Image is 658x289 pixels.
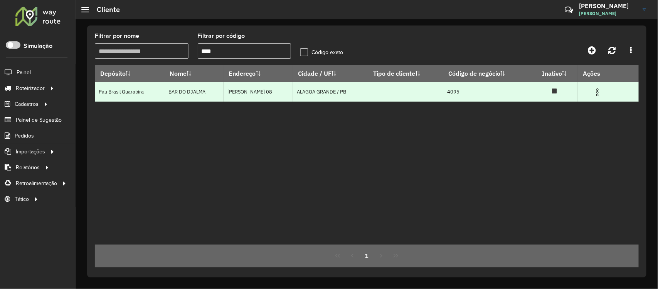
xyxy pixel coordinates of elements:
[293,65,368,82] th: Cidade / UF
[15,195,29,203] span: Tático
[16,116,62,124] span: Painel de Sugestão
[560,2,577,18] a: Contato Rápido
[16,163,40,172] span: Relatórios
[577,65,624,82] th: Ações
[15,100,39,108] span: Cadastros
[368,65,443,82] th: Tipo de cliente
[95,65,164,82] th: Depósito
[198,31,245,41] label: Filtrar por código
[579,10,637,17] span: [PERSON_NAME]
[579,2,637,10] h3: [PERSON_NAME]
[17,68,31,76] span: Painel
[95,31,139,41] label: Filtrar por nome
[443,65,532,82] th: Código de negócio
[89,5,120,14] h2: Cliente
[164,65,223,82] th: Nome
[293,82,368,102] td: ALAGOA GRANDE / PB
[95,82,164,102] td: Pau Brasil Guarabira
[224,82,293,102] td: [PERSON_NAME] 08
[300,48,343,56] label: Código exato
[224,65,293,82] th: Endereço
[24,41,52,51] label: Simulação
[531,65,577,82] th: Inativo
[164,82,223,102] td: BAR DO DJALMA
[16,179,57,187] span: Retroalimentação
[16,84,45,92] span: Roteirizador
[443,82,532,102] td: 4095
[16,148,45,156] span: Importações
[15,132,34,140] span: Pedidos
[360,248,374,263] button: 1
